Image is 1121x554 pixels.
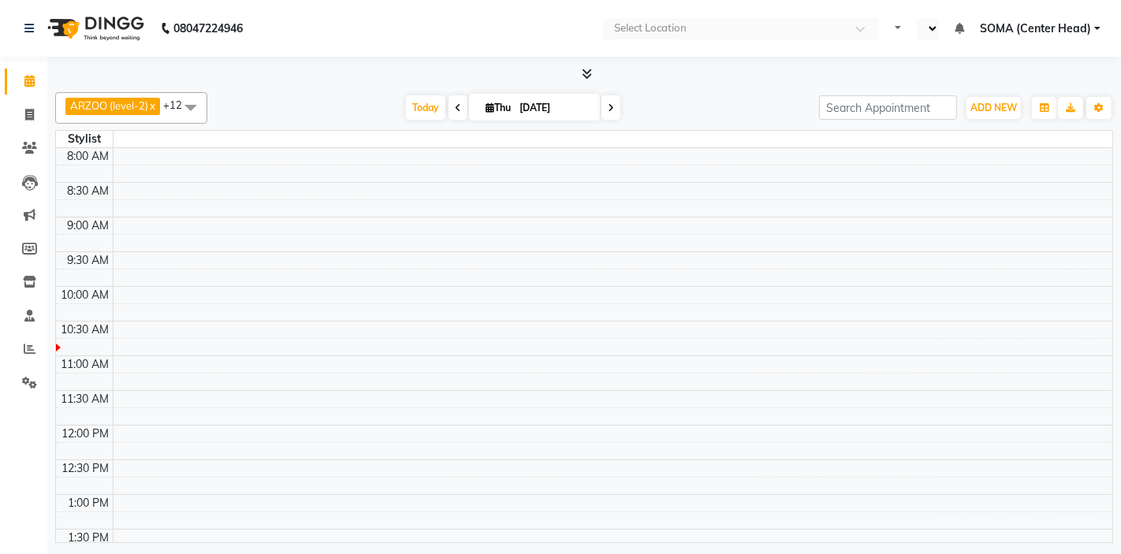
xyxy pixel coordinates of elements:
[58,356,113,373] div: 11:00 AM
[482,102,515,113] span: Thu
[163,99,194,111] span: +12
[70,99,148,112] span: ARZOO (level-2)
[65,252,113,269] div: 9:30 AM
[59,460,113,477] div: 12:30 PM
[966,97,1021,119] button: ADD NEW
[58,391,113,407] div: 11:30 AM
[980,20,1091,37] span: SOMA (Center Head)
[65,183,113,199] div: 8:30 AM
[58,322,113,338] div: 10:30 AM
[59,426,113,442] div: 12:00 PM
[40,6,148,50] img: logo
[65,530,113,546] div: 1:30 PM
[515,96,594,120] input: 2025-09-04
[614,20,687,36] div: Select Location
[970,102,1017,113] span: ADD NEW
[65,218,113,234] div: 9:00 AM
[406,95,445,120] span: Today
[58,287,113,303] div: 10:00 AM
[56,131,113,147] div: Stylist
[819,95,957,120] input: Search Appointment
[173,6,243,50] b: 08047224946
[148,99,155,112] a: x
[65,148,113,165] div: 8:00 AM
[65,495,113,511] div: 1:00 PM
